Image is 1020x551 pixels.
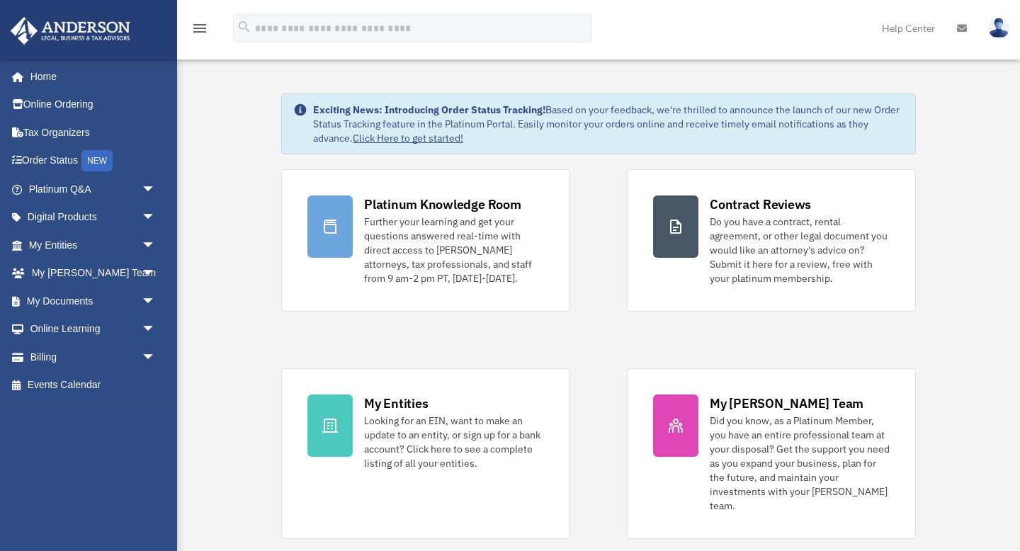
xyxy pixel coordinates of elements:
span: arrow_drop_down [142,315,170,344]
div: Contract Reviews [710,195,811,213]
span: arrow_drop_down [142,343,170,372]
img: User Pic [988,18,1009,38]
a: Home [10,62,170,91]
i: search [237,19,252,35]
span: arrow_drop_down [142,287,170,316]
span: arrow_drop_down [142,203,170,232]
a: My Documentsarrow_drop_down [10,287,177,315]
a: My Entitiesarrow_drop_down [10,231,177,259]
strong: Exciting News: Introducing Order Status Tracking! [313,103,545,116]
a: Order StatusNEW [10,147,177,176]
span: arrow_drop_down [142,175,170,204]
a: Platinum Knowledge Room Further your learning and get your questions answered real-time with dire... [281,169,570,312]
a: menu [191,25,208,37]
a: My Entities Looking for an EIN, want to make an update to an entity, or sign up for a bank accoun... [281,368,570,539]
a: Click Here to get started! [353,132,463,144]
div: Looking for an EIN, want to make an update to an entity, or sign up for a bank account? Click her... [364,414,544,470]
div: NEW [81,150,113,171]
div: My [PERSON_NAME] Team [710,394,863,412]
span: arrow_drop_down [142,231,170,260]
a: Online Ordering [10,91,177,119]
div: Did you know, as a Platinum Member, you have an entire professional team at your disposal? Get th... [710,414,890,513]
div: Platinum Knowledge Room [364,195,521,213]
a: Online Learningarrow_drop_down [10,315,177,343]
i: menu [191,20,208,37]
img: Anderson Advisors Platinum Portal [6,17,135,45]
a: Events Calendar [10,371,177,399]
a: Tax Organizers [10,118,177,147]
a: My [PERSON_NAME] Team Did you know, as a Platinum Member, you have an entire professional team at... [627,368,916,539]
div: My Entities [364,394,428,412]
a: Billingarrow_drop_down [10,343,177,371]
div: Further your learning and get your questions answered real-time with direct access to [PERSON_NAM... [364,215,544,285]
a: My [PERSON_NAME] Teamarrow_drop_down [10,259,177,288]
span: arrow_drop_down [142,259,170,288]
a: Digital Productsarrow_drop_down [10,203,177,232]
a: Platinum Q&Aarrow_drop_down [10,175,177,203]
div: Based on your feedback, we're thrilled to announce the launch of our new Order Status Tracking fe... [313,103,904,145]
a: Contract Reviews Do you have a contract, rental agreement, or other legal document you would like... [627,169,916,312]
div: Do you have a contract, rental agreement, or other legal document you would like an attorney's ad... [710,215,890,285]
